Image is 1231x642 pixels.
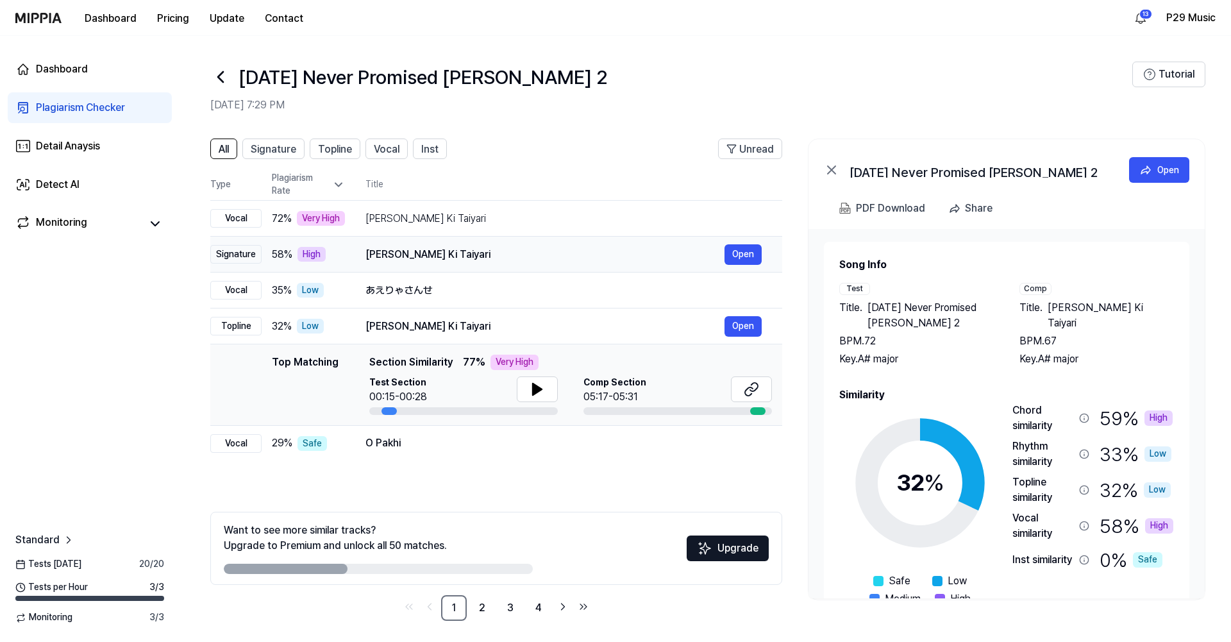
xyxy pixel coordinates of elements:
div: Low [297,319,324,334]
span: Vocal [374,142,399,157]
span: High [950,591,971,607]
span: Title . [839,300,862,331]
div: Dashboard [36,62,88,77]
button: Topline [310,139,360,159]
div: High [297,247,326,262]
button: Unread [718,139,782,159]
img: Sparkles [697,541,712,556]
img: 알림 [1133,10,1148,26]
a: Go to last page [574,598,592,616]
nav: pagination [210,595,782,621]
a: Plagiarism Checker [8,92,172,123]
span: 3 / 3 [149,581,164,594]
a: 1 [441,595,467,621]
span: All [219,142,229,157]
span: 58 % [272,247,292,262]
div: Safe [1133,552,1162,568]
button: Open [1129,157,1189,183]
span: Unread [739,142,774,157]
a: Standard [15,532,75,548]
a: SparklesUpgrade [687,546,769,559]
span: Standard [15,532,60,548]
a: Detect AI [8,169,172,200]
span: 29 % [272,435,292,451]
div: Topline similarity [1012,475,1074,505]
button: Contact [255,6,314,31]
div: Want to see more similar tracks? Upgrade to Premium and unlock all 50 matches. [224,523,447,553]
a: Go to previous page [421,598,439,616]
div: Safe [297,436,327,452]
button: Open [724,244,762,265]
div: Inst similarity [1012,552,1074,568]
span: % [924,469,944,496]
div: Low [1144,482,1171,498]
span: 77 % [463,355,485,370]
div: 59 % [1100,403,1173,434]
div: 00:15-00:28 [369,389,427,405]
span: Inst [421,142,439,157]
div: [PERSON_NAME] Ki Taiyari [365,319,724,334]
span: Tests [DATE] [15,558,81,571]
button: Upgrade [687,536,769,561]
a: 2 [469,595,495,621]
button: P29 Music [1166,10,1216,26]
img: logo [15,13,62,23]
span: Safe [889,573,910,589]
a: 4 [526,595,551,621]
div: BPM. 67 [1019,334,1174,349]
div: Open [1157,163,1179,177]
a: 3 [498,595,523,621]
a: Song InfoTestTitle.[DATE] Never Promised [PERSON_NAME] 2BPM.72Key.A# majorCompTitle.[PERSON_NAME]... [808,229,1205,598]
div: Key. A# major [1019,351,1174,367]
a: Dashboard [8,54,172,85]
div: BPM. 72 [839,334,994,349]
div: High [1144,410,1173,426]
div: PDF Download [856,200,925,217]
div: 33 % [1100,439,1171,469]
span: Low [948,573,967,589]
div: 32 [896,466,944,500]
button: Update [199,6,255,31]
button: Vocal [365,139,408,159]
a: Go to first page [400,598,418,616]
span: Section Similarity [369,355,453,370]
div: Low [1144,446,1171,462]
div: 13 [1139,9,1152,19]
button: Open [724,316,762,337]
div: Chord similarity [1012,403,1074,434]
div: 0 % [1100,546,1162,573]
div: Detect AI [36,177,80,192]
div: Signature [210,245,262,264]
div: Plagiarism Rate [272,172,345,197]
button: Dashboard [74,6,147,31]
a: Detail Anaysis [8,131,172,162]
div: Plagiarism Checker [36,100,125,115]
span: Comp Section [583,376,646,389]
a: Go to next page [554,598,572,616]
button: Inst [413,139,447,159]
th: Title [365,169,782,200]
div: Vocal [210,209,262,228]
div: Detail Anaysis [36,139,100,154]
div: Comp [1019,283,1051,295]
div: Monitoring [36,215,87,233]
div: Share [965,200,992,217]
h2: Song Info [839,257,1174,273]
button: 알림13 [1130,8,1151,28]
a: Update [199,1,255,36]
div: Very High [490,355,539,370]
th: Type [210,169,262,201]
div: Low [297,283,324,298]
div: 58 % [1100,511,1173,541]
button: All [210,139,237,159]
div: Top Matching [272,355,339,415]
div: Vocal similarity [1012,511,1074,541]
button: Share [943,196,1003,221]
button: PDF Download [837,196,928,221]
div: High [1145,518,1173,534]
span: [PERSON_NAME] Ki Taiyari [1048,300,1174,331]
